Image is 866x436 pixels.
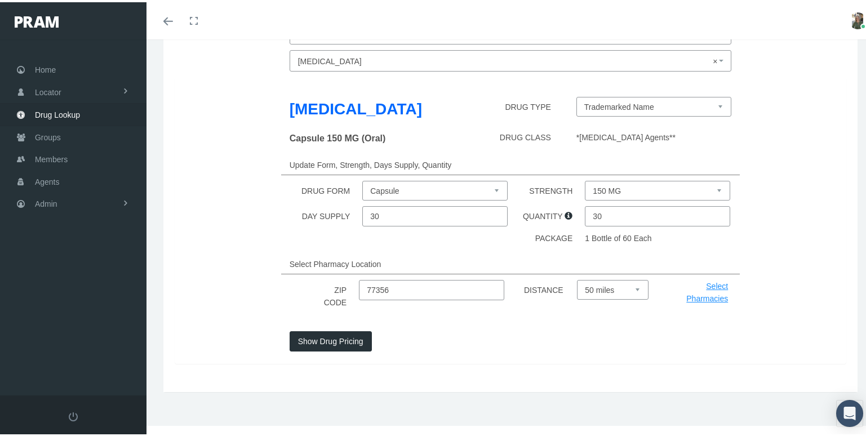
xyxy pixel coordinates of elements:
[500,129,559,145] label: DRUG CLASS
[302,204,359,224] label: DAY SUPPLY
[290,329,372,349] button: Show Drug Pricing
[290,95,422,119] label: [MEDICAL_DATA]
[535,230,581,246] label: PACKAGE
[523,204,581,224] label: QUANTITY
[313,278,355,310] label: ZIP CODE
[849,10,866,27] img: S_Profile_Picture_15372.jpg
[35,146,68,168] span: Members
[290,129,386,143] label: Capsule 150 MG (Oral)
[359,278,504,298] input: Zip Code
[524,278,572,297] label: DISTANCE
[15,14,59,25] img: PRAM_20_x_78.png
[35,102,80,123] span: Drug Lookup
[35,169,60,190] span: Agents
[35,57,56,78] span: Home
[505,95,559,114] label: DRUG TYPE
[301,179,358,198] label: DRUG FORM
[35,191,57,212] span: Admin
[585,230,651,242] label: 1 Bottle of 60 Each
[35,79,61,101] span: Locator
[529,179,581,198] label: STRENGTH
[686,279,728,301] a: Select Pharmacies
[713,52,721,66] span: ×
[290,153,460,172] label: Update Form, Strength, Days Supply, Quantity
[35,124,61,146] span: Groups
[576,129,676,141] label: *[MEDICAL_DATA] Agents**
[836,398,863,425] div: Open Intercom Messenger
[298,52,717,66] span: Ofev
[290,48,732,69] span: Ofev
[290,252,390,272] label: Select Pharmacy Location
